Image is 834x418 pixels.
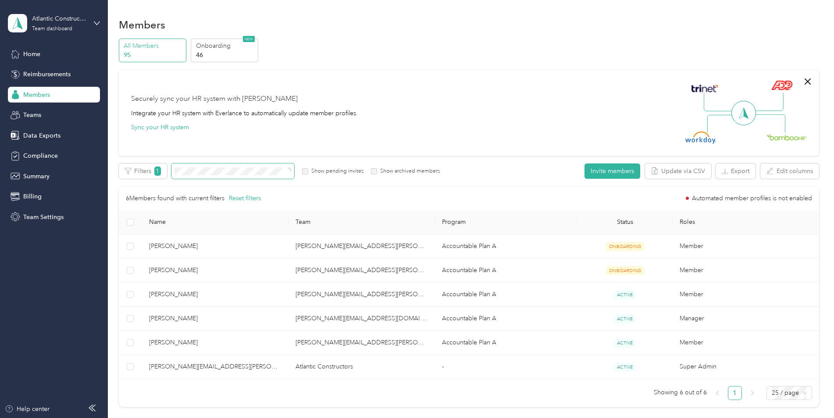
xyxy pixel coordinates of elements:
button: Invite members [585,163,640,179]
h1: Members [119,20,165,29]
td: Ryan Aycock [142,259,289,283]
p: 95 [124,50,183,60]
td: Member [673,259,819,283]
td: thomas.weingertner@acibuilds.com [289,259,435,283]
button: right [745,386,759,400]
button: Sync your HR system [131,123,189,132]
p: All Members [124,41,183,50]
li: Next Page [745,386,759,400]
p: 6 Members found with current filters [126,194,225,203]
span: [PERSON_NAME] [149,314,282,323]
td: Accountable Plan A [435,307,577,331]
td: Super Admin [673,355,819,379]
td: Accountable Plan A [435,234,577,259]
label: Show pending invites [308,167,364,175]
button: Help center [5,404,50,414]
span: ACTIVE [614,362,636,372]
span: ONBOARDING [606,242,644,251]
img: ADP [771,80,792,90]
img: BambooHR [766,134,807,140]
li: 1 [728,386,742,400]
td: mallory.bowling@acibuilds.com [289,307,435,331]
span: [PERSON_NAME] [149,266,282,275]
th: Program [435,210,577,234]
span: Teams [23,110,41,120]
button: Edit columns [760,163,819,179]
span: [PERSON_NAME][EMAIL_ADDRESS][PERSON_NAME][DOMAIN_NAME] [149,362,282,372]
img: Trinet [689,82,720,95]
button: Export [716,163,756,179]
span: Showing 6 out of 6 [654,386,707,399]
div: Atlantic Constructors [32,14,87,23]
span: 25 / page [772,386,807,400]
button: Update via CSV [645,163,711,179]
div: Page Size [766,386,812,400]
a: 1 [728,386,741,400]
td: Atlantic Constructors [289,355,435,379]
span: [PERSON_NAME] [149,338,282,347]
span: [PERSON_NAME] [149,290,282,299]
p: 46 [196,50,256,60]
span: [PERSON_NAME] [149,241,282,251]
td: anthony.mcdaniel@acibuilds.com [289,234,435,259]
td: ONBOARDING [577,234,673,259]
span: NEW [243,36,255,42]
button: Reset filters [229,194,261,203]
span: right [750,390,755,396]
td: Member [673,234,819,259]
td: Jerome Candrilli [142,331,289,355]
span: ONBOARDING [606,266,644,275]
span: Members [23,90,50,99]
button: Filters1 [119,163,167,179]
td: Member [673,331,819,355]
td: sharon.gregory@acibuilds.com [142,355,289,379]
div: Team dashboard [32,26,72,32]
span: ACTIVE [614,314,636,323]
img: Line Left Down [707,114,738,132]
span: Data Exports [23,131,61,140]
div: Integrate your HR system with Everlance to automatically update member profiles. [131,109,358,118]
button: left [710,386,724,400]
td: anthony.munsey@acibuilds.com [289,283,435,307]
img: Workday [685,131,716,144]
span: ACTIVE [614,338,636,347]
span: 1 [154,166,161,176]
span: Compliance [23,151,58,160]
img: Line Left Up [704,93,734,112]
td: ONBOARDING [577,259,673,283]
td: Accountable Plan A [435,283,577,307]
td: jerry.candrilli@acibuilds.com [289,331,435,355]
span: Team Settings [23,213,64,222]
span: Name [149,218,282,226]
td: Jack E. Bryant [142,283,289,307]
li: Previous Page [710,386,724,400]
span: Billing [23,192,42,201]
img: Line Right Up [753,93,784,111]
td: Manager [673,307,819,331]
td: - [435,355,577,379]
td: Member [673,283,819,307]
div: Securely sync your HR system with [PERSON_NAME] [131,94,298,104]
span: Summary [23,172,50,181]
span: Reimbursements [23,70,71,79]
td: Gregory Newman [142,234,289,259]
span: Home [23,50,40,59]
th: Status [577,210,673,234]
iframe: Everlance-gr Chat Button Frame [785,369,834,418]
img: Line Right Down [755,114,785,133]
th: Name [142,210,289,234]
th: Roles [673,210,819,234]
label: Show archived members [377,167,440,175]
span: left [715,390,720,396]
span: ACTIVE [614,290,636,299]
td: Accountable Plan A [435,259,577,283]
span: Automated member profiles is not enabled [692,195,812,202]
td: Accountable Plan A [435,331,577,355]
td: Mallory Bowling [142,307,289,331]
p: Onboarding [196,41,256,50]
th: Team [289,210,435,234]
